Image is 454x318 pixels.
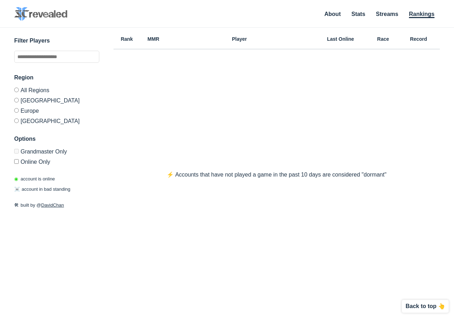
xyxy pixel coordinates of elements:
[140,37,167,41] h6: MMR
[376,11,398,17] a: Streams
[369,37,397,41] h6: Race
[14,159,19,164] input: Online Only
[405,303,445,309] p: Back to top 👆
[14,175,55,183] p: account is online
[351,11,365,17] a: Stats
[397,37,440,41] h6: Record
[14,149,19,154] input: Grandmaster Only
[14,116,99,124] label: [GEOGRAPHIC_DATA]
[14,105,99,116] label: Europe
[325,11,341,17] a: About
[409,11,434,18] a: Rankings
[14,7,67,21] img: SC2 Revealed
[14,186,20,192] span: ☠️
[14,37,99,45] h3: Filter Players
[14,95,99,105] label: [GEOGRAPHIC_DATA]
[14,156,99,165] label: Only show accounts currently laddering
[14,202,19,208] span: 🛠
[14,73,99,82] h3: Region
[167,37,312,41] h6: Player
[14,98,19,102] input: [GEOGRAPHIC_DATA]
[14,202,99,209] p: built by @
[14,149,99,156] label: Only Show accounts currently in Grandmaster
[113,37,140,41] h6: Rank
[14,176,18,182] span: ◉
[14,135,99,143] h3: Options
[41,202,64,208] a: DavidChan
[153,171,400,179] p: ⚡️ Accounts that have not played a game in the past 10 days are considered "dormant"
[14,88,19,92] input: All Regions
[14,186,70,193] p: account in bad standing
[14,108,19,113] input: Europe
[14,118,19,123] input: [GEOGRAPHIC_DATA]
[312,37,369,41] h6: Last Online
[14,88,99,95] label: All Regions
